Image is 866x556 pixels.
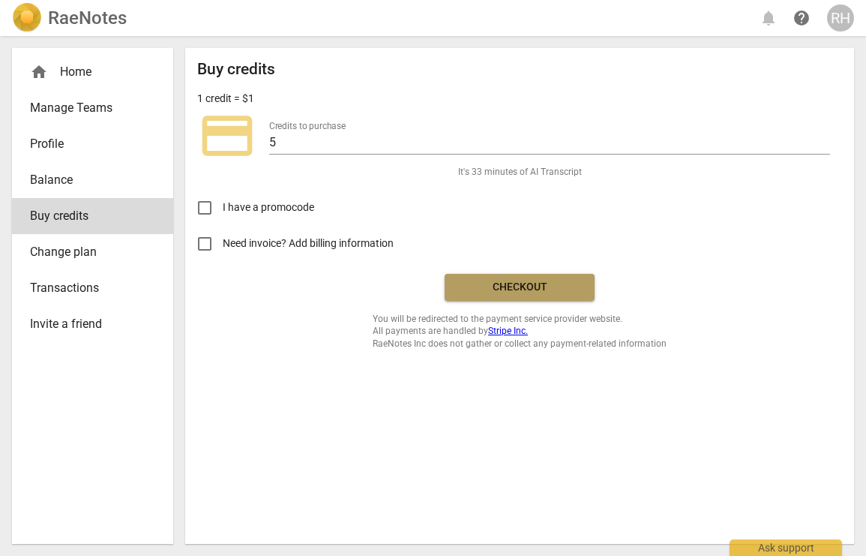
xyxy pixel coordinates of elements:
[12,162,173,198] a: Balance
[12,90,173,126] a: Manage Teams
[197,60,275,79] h2: Buy credits
[30,135,143,153] span: Profile
[30,63,143,81] div: Home
[197,91,254,107] p: 1 credit = $1
[30,279,143,297] span: Transactions
[730,539,842,556] div: Ask support
[827,5,854,32] button: RH
[458,166,582,179] span: It's 33 minutes of AI Transcript
[457,280,583,295] span: Checkout
[30,99,143,117] span: Manage Teams
[30,315,143,333] span: Invite a friend
[12,234,173,270] a: Change plan
[12,198,173,234] a: Buy credits
[788,5,815,32] a: Help
[30,171,143,189] span: Balance
[488,326,528,336] a: Stripe Inc.
[12,306,173,342] a: Invite a friend
[197,106,257,166] span: credit_card
[373,313,667,350] span: You will be redirected to the payment service provider website. All payments are handled by RaeNo...
[269,122,346,131] label: Credits to purchase
[30,243,143,261] span: Change plan
[12,3,127,33] a: LogoRaeNotes
[12,54,173,90] div: Home
[48,8,127,29] h2: RaeNotes
[12,3,42,33] img: Logo
[30,207,143,225] span: Buy credits
[30,63,48,81] span: home
[12,270,173,306] a: Transactions
[445,274,595,301] button: Checkout
[12,126,173,162] a: Profile
[793,9,811,27] span: help
[223,200,314,215] span: I have a promocode
[223,236,396,251] span: Need invoice? Add billing information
